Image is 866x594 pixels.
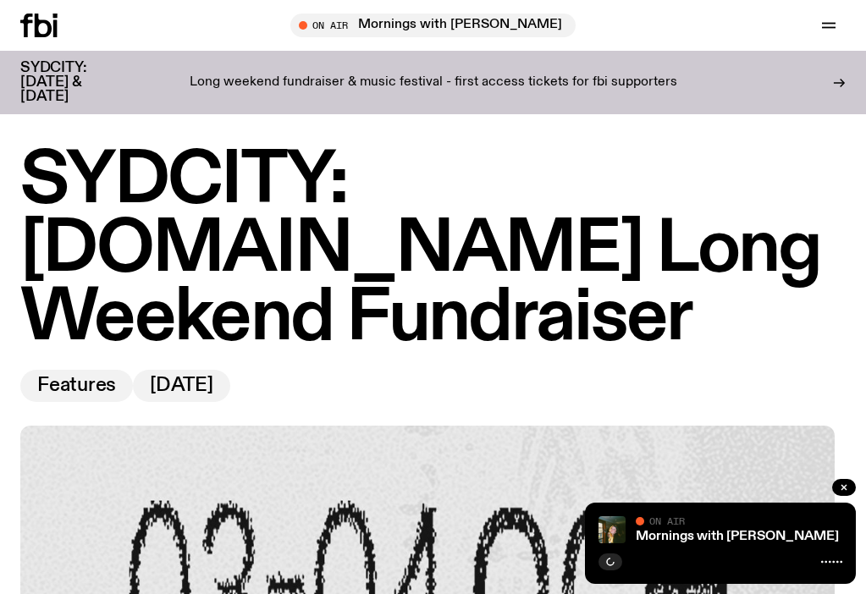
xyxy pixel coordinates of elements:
span: On Air [649,515,685,526]
span: [DATE] [150,377,213,395]
img: Freya smiles coyly as she poses for the image. [598,516,626,543]
p: Long weekend fundraiser & music festival - first access tickets for fbi supporters [190,75,677,91]
a: Mornings with [PERSON_NAME] [636,530,839,543]
h1: SYDCITY: [DOMAIN_NAME] Long Weekend Fundraiser [20,147,846,353]
h3: SYDCITY: [DATE] & [DATE] [20,61,129,104]
span: Features [37,377,116,395]
button: On AirMornings with [PERSON_NAME] [290,14,576,37]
